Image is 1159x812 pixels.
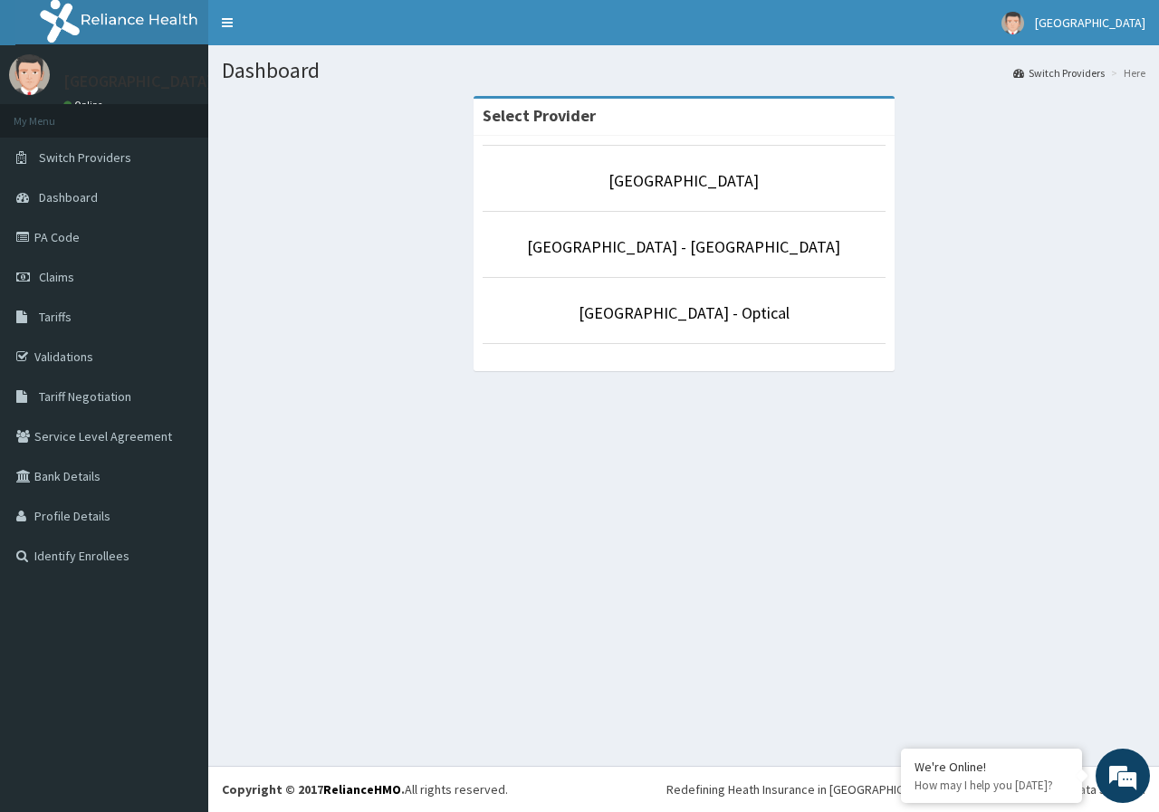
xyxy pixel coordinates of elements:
span: Claims [39,269,74,285]
li: Here [1106,65,1145,81]
span: [GEOGRAPHIC_DATA] [1035,14,1145,31]
a: [GEOGRAPHIC_DATA] - [GEOGRAPHIC_DATA] [527,236,840,257]
strong: Copyright © 2017 . [222,781,405,798]
span: Tariffs [39,309,72,325]
a: RelianceHMO [323,781,401,798]
a: [GEOGRAPHIC_DATA] - Optical [579,302,790,323]
a: Online [63,99,107,111]
img: User Image [9,54,50,95]
h1: Dashboard [222,59,1145,82]
a: Switch Providers [1013,65,1105,81]
img: User Image [1001,12,1024,34]
a: [GEOGRAPHIC_DATA] [608,170,759,191]
footer: All rights reserved. [208,766,1159,812]
div: We're Online! [915,759,1068,775]
span: Switch Providers [39,149,131,166]
span: Tariff Negotiation [39,388,131,405]
p: [GEOGRAPHIC_DATA] [63,73,213,90]
span: Dashboard [39,189,98,205]
strong: Select Provider [483,105,596,126]
p: How may I help you today? [915,778,1068,793]
div: Redefining Heath Insurance in [GEOGRAPHIC_DATA] using Telemedicine and Data Science! [666,780,1145,798]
